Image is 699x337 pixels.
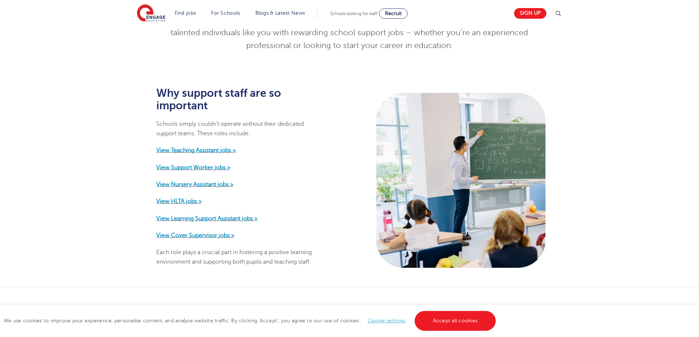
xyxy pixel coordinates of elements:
span: We use cookies to improve your experience, personalise content, and analyse website traffic. By c... [4,318,498,323]
a: Blogs & Latest News [255,10,305,16]
a: View Cover Supervisor jobs > [156,232,234,238]
a: Accept all cookies [415,311,496,331]
a: View Learning Support Assistant jobs > [156,215,258,221]
a: View Nursery Assistant jobs > [156,181,233,188]
a: Find jobs [175,10,196,16]
p: We understand just how essential these roles are. That’s why we’re dedicated to connecting talent... [170,14,529,52]
a: View Support Worker jobs > [156,164,230,171]
a: Sign up [514,8,546,19]
img: Engage Education [137,4,165,23]
p: Each role plays a crucial part in fostering a positive learning environment and supporting both p... [156,248,320,267]
span: Recruit [385,11,402,16]
a: View Teaching Assistant jobs > [156,147,236,154]
strong: Why support staff are so important [156,87,281,111]
a: For Schools [211,10,240,16]
a: Recruit [379,8,408,19]
a: View HLTA jobs > [156,198,202,205]
span: Schools looking for staff [330,11,378,16]
p: Schools simply couldn’t operate without their dedicated support teams. These roles include: [156,119,320,138]
a: Cookie settings [368,318,405,323]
